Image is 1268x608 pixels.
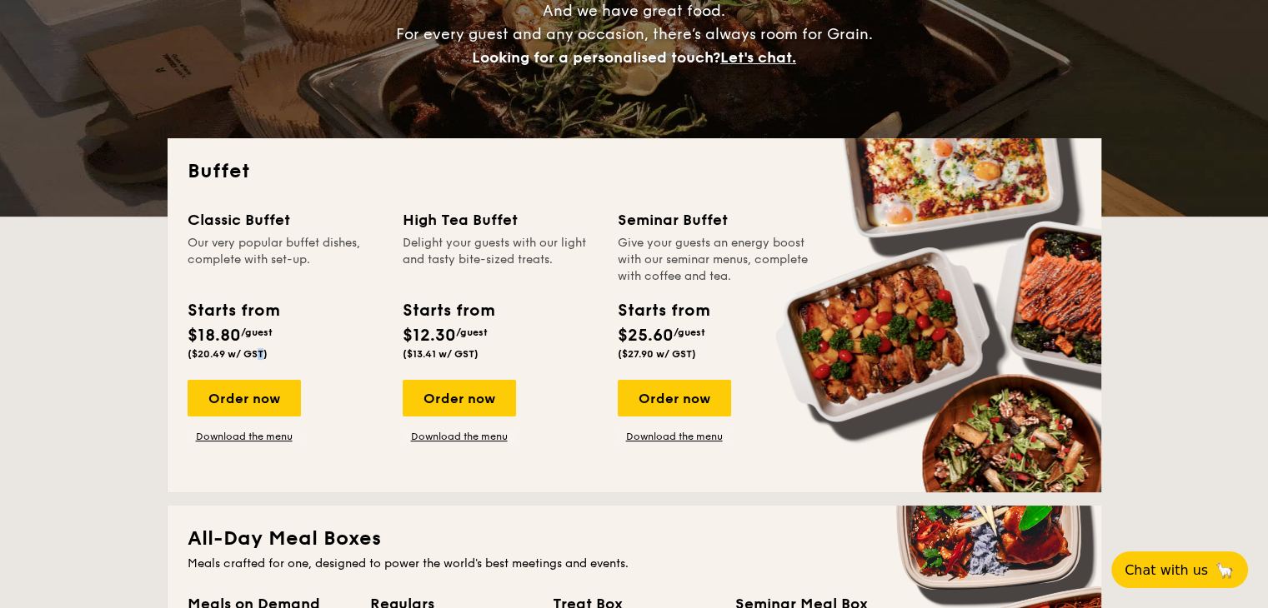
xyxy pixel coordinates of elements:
[403,208,598,232] div: High Tea Buffet
[618,208,813,232] div: Seminar Buffet
[618,348,696,360] span: ($27.90 w/ GST)
[618,235,813,285] div: Give your guests an energy boost with our seminar menus, complete with coffee and tea.
[403,298,494,323] div: Starts from
[403,380,516,416] div: Order now
[674,326,705,338] span: /guest
[188,430,301,443] a: Download the menu
[188,556,1081,572] div: Meals crafted for one, designed to power the world's best meetings and events.
[188,526,1081,552] h2: All-Day Meal Boxes
[403,326,456,346] span: $12.30
[1111,551,1248,588] button: Chat with us🦙
[188,380,301,416] div: Order now
[403,430,516,443] a: Download the menu
[403,348,479,360] span: ($13.41 w/ GST)
[618,380,731,416] div: Order now
[618,326,674,346] span: $25.60
[403,235,598,285] div: Delight your guests with our light and tasty bite-sized treats.
[720,48,796,67] span: Let's chat.
[472,48,720,67] span: Looking for a personalised touch?
[188,158,1081,185] h2: Buffet
[188,348,268,360] span: ($20.49 w/ GST)
[188,208,383,232] div: Classic Buffet
[1125,562,1208,578] span: Chat with us
[618,430,731,443] a: Download the menu
[188,298,278,323] div: Starts from
[241,326,273,338] span: /guest
[188,235,383,285] div: Our very popular buffet dishes, complete with set-up.
[1215,561,1235,580] span: 🦙
[188,326,241,346] span: $18.80
[456,326,488,338] span: /guest
[618,298,709,323] div: Starts from
[396,2,873,67] span: And we have great food. For every guest and any occasion, there’s always room for Grain.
